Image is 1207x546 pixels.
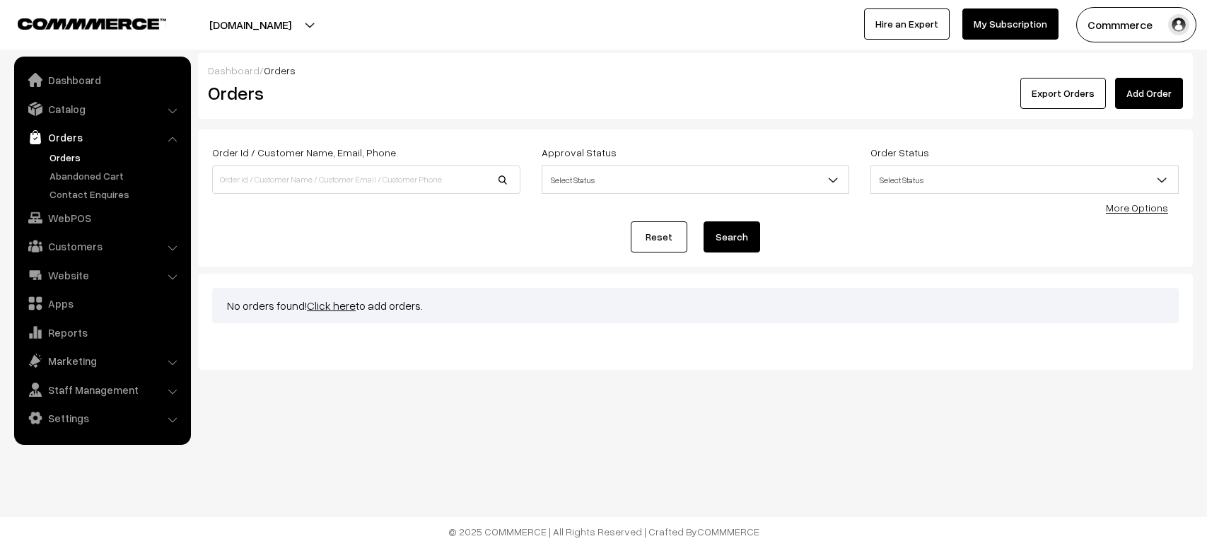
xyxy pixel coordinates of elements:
[18,291,186,316] a: Apps
[697,525,759,538] a: COMMMERCE
[1106,202,1168,214] a: More Options
[1076,7,1196,42] button: Commmerce
[542,145,617,160] label: Approval Status
[18,320,186,345] a: Reports
[46,187,186,202] a: Contact Enquires
[18,348,186,373] a: Marketing
[18,96,186,122] a: Catalog
[18,233,186,259] a: Customers
[18,124,186,150] a: Orders
[18,18,166,29] img: COMMMERCE
[212,165,520,194] input: Order Id / Customer Name / Customer Email / Customer Phone
[160,7,341,42] button: [DOMAIN_NAME]
[307,298,356,313] a: Click here
[962,8,1059,40] a: My Subscription
[212,288,1179,323] div: No orders found! to add orders.
[631,221,687,252] a: Reset
[870,165,1179,194] span: Select Status
[208,63,1183,78] div: /
[542,165,850,194] span: Select Status
[704,221,760,252] button: Search
[208,64,260,76] a: Dashboard
[18,262,186,288] a: Website
[1115,78,1183,109] a: Add Order
[18,14,141,31] a: COMMMERCE
[1168,14,1189,35] img: user
[18,405,186,431] a: Settings
[871,168,1178,192] span: Select Status
[264,64,296,76] span: Orders
[212,145,396,160] label: Order Id / Customer Name, Email, Phone
[864,8,950,40] a: Hire an Expert
[208,82,519,104] h2: Orders
[870,145,929,160] label: Order Status
[46,150,186,165] a: Orders
[46,168,186,183] a: Abandoned Cart
[1020,78,1106,109] button: Export Orders
[18,205,186,231] a: WebPOS
[18,377,186,402] a: Staff Management
[542,168,849,192] span: Select Status
[18,67,186,93] a: Dashboard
